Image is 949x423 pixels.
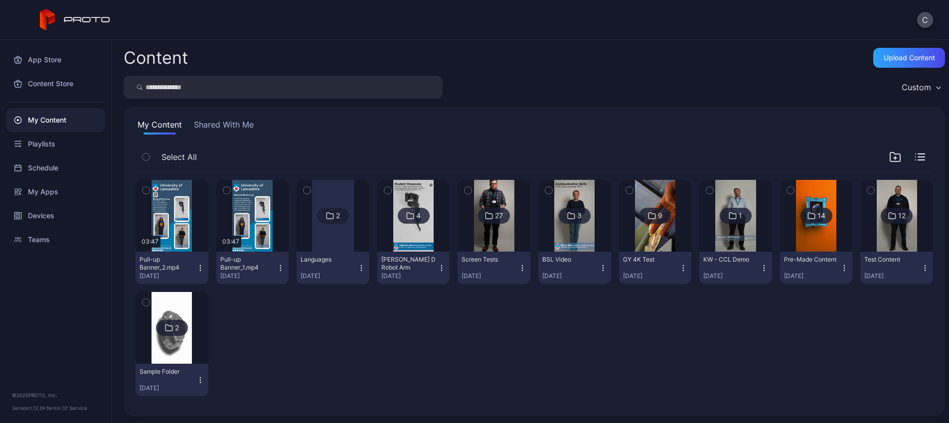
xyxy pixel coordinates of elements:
div: [DATE] [703,272,760,280]
div: 14 [817,211,825,220]
a: Terms Of Service [46,405,87,411]
div: [DATE] [623,272,680,280]
div: 2 [336,211,340,220]
div: 12 [898,211,906,220]
button: KW - CCL Demo[DATE] [699,252,772,284]
div: [DATE] [140,272,196,280]
div: GY 4K Test [623,256,678,264]
a: Playlists [6,132,105,156]
a: Schedule [6,156,105,180]
a: Content Store [6,72,105,96]
div: [DATE] [542,272,599,280]
div: © 2025 PROTO, Inc. [12,391,99,399]
button: Languages[DATE] [297,252,369,284]
div: 2 [175,323,179,332]
div: Adam D Robot Arm [381,256,436,272]
div: [DATE] [381,272,438,280]
div: KW - CCL Demo [703,256,758,264]
div: 9 [658,211,662,220]
span: Select All [161,151,197,163]
div: 4 [416,211,421,220]
div: BSL Video [542,256,597,264]
div: Pull-up Banner_2.mp4 [140,256,194,272]
div: Screen Tests [462,256,516,264]
div: [DATE] [784,272,841,280]
button: Screen Tests[DATE] [458,252,530,284]
button: C [917,12,933,28]
div: Upload Content [884,54,935,62]
button: Shared With Me [192,119,256,135]
button: Pull-up Banner_2.mp4[DATE] [136,252,208,284]
a: My Apps [6,180,105,204]
div: [DATE] [864,272,921,280]
a: Teams [6,228,105,252]
div: Sample Folder [140,368,194,376]
div: Custom [902,82,931,92]
button: [PERSON_NAME] D Robot Arm[DATE] [377,252,450,284]
button: My Content [136,119,184,135]
div: Test Content [864,256,919,264]
button: BSL Video[DATE] [538,252,611,284]
a: Devices [6,204,105,228]
button: GY 4K Test[DATE] [619,252,692,284]
div: [DATE] [220,272,277,280]
div: Languages [301,256,355,264]
div: [DATE] [462,272,518,280]
div: [DATE] [301,272,357,280]
div: Content [124,49,188,66]
div: Pull-up Banner_1.mp4 [220,256,275,272]
div: 27 [495,211,503,220]
div: Pre-Made Content [784,256,839,264]
a: App Store [6,48,105,72]
button: Pre-Made Content[DATE] [780,252,853,284]
button: Custom [897,76,945,99]
button: Upload Content [873,48,945,68]
a: My Content [6,108,105,132]
button: Test Content[DATE] [860,252,933,284]
div: 3 [577,211,582,220]
span: Version 1.12.0 • [12,405,46,411]
button: Sample Folder[DATE] [136,364,208,396]
div: 1 [739,211,742,220]
button: Pull-up Banner_1.mp4[DATE] [216,252,289,284]
div: [DATE] [140,384,196,392]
